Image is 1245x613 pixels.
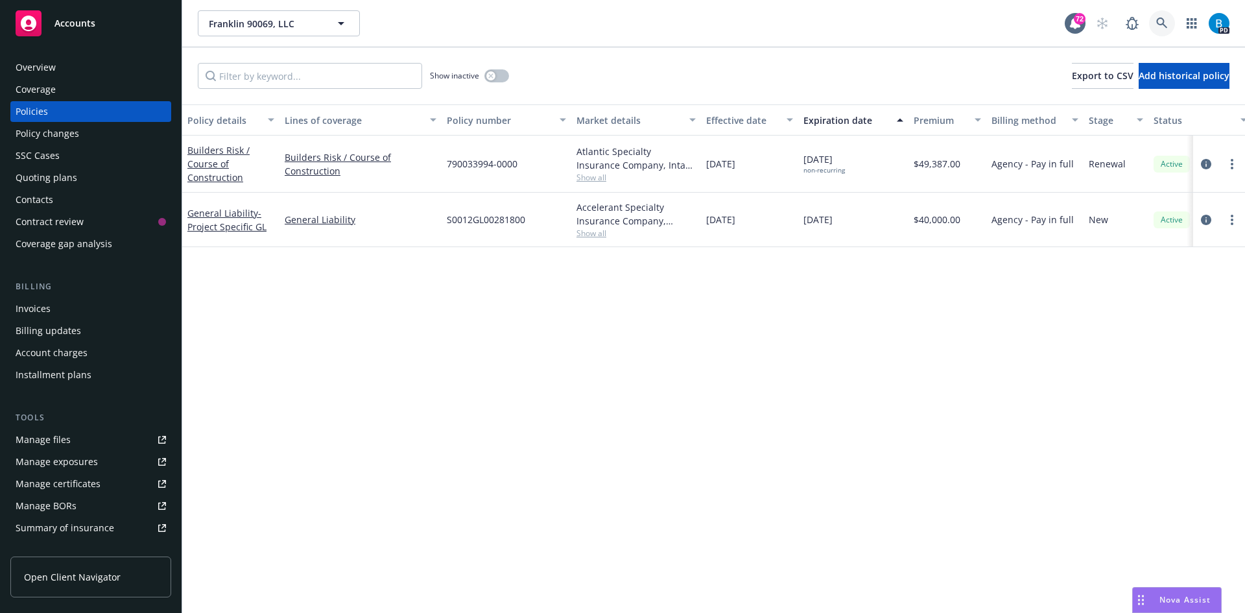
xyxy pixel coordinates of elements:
[1198,212,1214,228] a: circleInformation
[914,213,960,226] span: $40,000.00
[198,10,360,36] button: Franklin 90069, LLC
[1072,63,1133,89] button: Export to CSV
[1139,63,1229,89] button: Add historical policy
[1074,13,1085,25] div: 72
[10,298,171,319] a: Invoices
[1084,104,1148,136] button: Stage
[1072,69,1133,82] span: Export to CSV
[1154,114,1233,127] div: Status
[1089,114,1129,127] div: Stage
[1133,588,1149,612] div: Drag to move
[198,63,422,89] input: Filter by keyword...
[1159,594,1211,605] span: Nova Assist
[10,474,171,494] a: Manage certificates
[576,172,696,183] span: Show all
[1089,157,1126,171] span: Renewal
[16,365,91,385] div: Installment plans
[430,70,479,81] span: Show inactive
[16,101,48,122] div: Policies
[10,429,171,450] a: Manage files
[16,474,101,494] div: Manage certificates
[285,150,436,178] a: Builders Risk / Course of Construction
[1119,10,1145,36] a: Report a Bug
[1089,213,1108,226] span: New
[798,104,908,136] button: Expiration date
[1139,69,1229,82] span: Add historical policy
[803,114,889,127] div: Expiration date
[10,189,171,210] a: Contacts
[10,211,171,232] a: Contract review
[1159,158,1185,170] span: Active
[16,298,51,319] div: Invoices
[803,166,845,174] div: non-recurring
[576,114,682,127] div: Market details
[908,104,986,136] button: Premium
[1179,10,1205,36] a: Switch app
[803,213,833,226] span: [DATE]
[1089,10,1115,36] a: Start snowing
[10,365,171,385] a: Installment plans
[10,57,171,78] a: Overview
[1198,156,1214,172] a: circleInformation
[16,518,114,538] div: Summary of insurance
[10,123,171,144] a: Policy changes
[10,145,171,166] a: SSC Cases
[16,451,98,472] div: Manage exposures
[1132,587,1222,613] button: Nova Assist
[16,79,56,100] div: Coverage
[10,320,171,341] a: Billing updates
[1159,214,1185,226] span: Active
[803,152,845,174] span: [DATE]
[16,429,71,450] div: Manage files
[706,157,735,171] span: [DATE]
[914,114,967,127] div: Premium
[10,280,171,293] div: Billing
[991,114,1064,127] div: Billing method
[16,145,60,166] div: SSC Cases
[16,320,81,341] div: Billing updates
[10,451,171,472] a: Manage exposures
[187,114,260,127] div: Policy details
[1209,13,1229,34] img: photo
[10,411,171,424] div: Tools
[576,200,696,228] div: Accelerant Specialty Insurance Company, Accelerant, Amwins
[447,114,552,127] div: Policy number
[16,167,77,188] div: Quoting plans
[442,104,571,136] button: Policy number
[16,57,56,78] div: Overview
[16,343,88,363] div: Account charges
[187,207,267,233] a: General Liability
[10,496,171,516] a: Manage BORs
[576,145,696,172] div: Atlantic Specialty Insurance Company, Intact Insurance
[1224,156,1240,172] a: more
[571,104,701,136] button: Market details
[285,114,422,127] div: Lines of coverage
[209,17,321,30] span: Franklin 90069, LLC
[16,123,79,144] div: Policy changes
[16,234,112,254] div: Coverage gap analysis
[991,157,1074,171] span: Agency - Pay in full
[706,213,735,226] span: [DATE]
[187,144,250,184] a: Builders Risk / Course of Construction
[10,343,171,363] a: Account charges
[187,207,267,233] span: - Project Specific GL
[447,213,525,226] span: S0012GL00281800
[24,570,121,584] span: Open Client Navigator
[706,114,779,127] div: Effective date
[10,79,171,100] a: Coverage
[991,213,1074,226] span: Agency - Pay in full
[10,101,171,122] a: Policies
[1149,10,1175,36] a: Search
[182,104,279,136] button: Policy details
[54,18,95,29] span: Accounts
[914,157,960,171] span: $49,387.00
[701,104,798,136] button: Effective date
[10,234,171,254] a: Coverage gap analysis
[447,157,517,171] span: 790033994-0000
[10,5,171,42] a: Accounts
[10,167,171,188] a: Quoting plans
[10,518,171,538] a: Summary of insurance
[986,104,1084,136] button: Billing method
[285,213,436,226] a: General Liability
